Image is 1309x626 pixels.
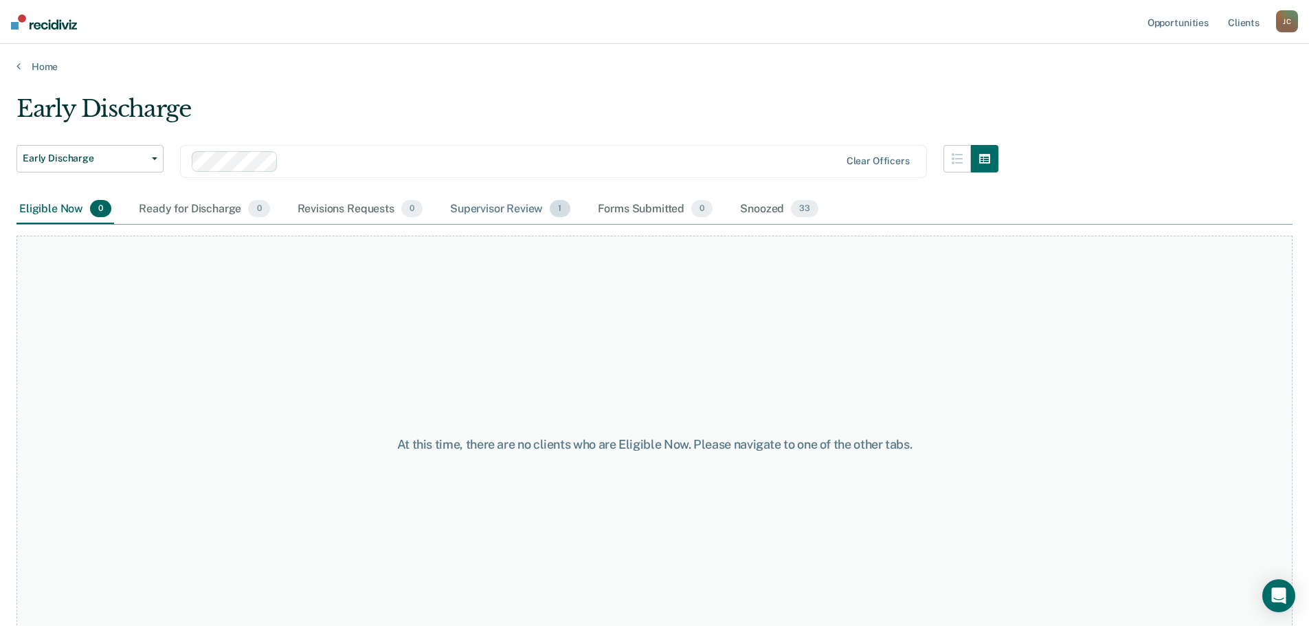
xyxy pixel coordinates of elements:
[1262,579,1295,612] div: Open Intercom Messenger
[136,194,272,225] div: Ready for Discharge0
[90,200,111,218] span: 0
[737,194,821,225] div: Snoozed33
[11,14,77,30] img: Recidiviz
[248,200,269,218] span: 0
[401,200,423,218] span: 0
[16,194,114,225] div: Eligible Now0
[447,194,573,225] div: Supervisor Review1
[295,194,425,225] div: Revisions Requests0
[336,437,974,452] div: At this time, there are no clients who are Eligible Now. Please navigate to one of the other tabs.
[16,145,164,172] button: Early Discharge
[1276,10,1298,32] button: JC
[16,60,1293,73] a: Home
[691,200,713,218] span: 0
[791,200,818,218] span: 33
[23,153,146,164] span: Early Discharge
[16,95,998,134] div: Early Discharge
[1276,10,1298,32] div: J C
[595,194,716,225] div: Forms Submitted0
[847,155,910,167] div: Clear officers
[550,200,570,218] span: 1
